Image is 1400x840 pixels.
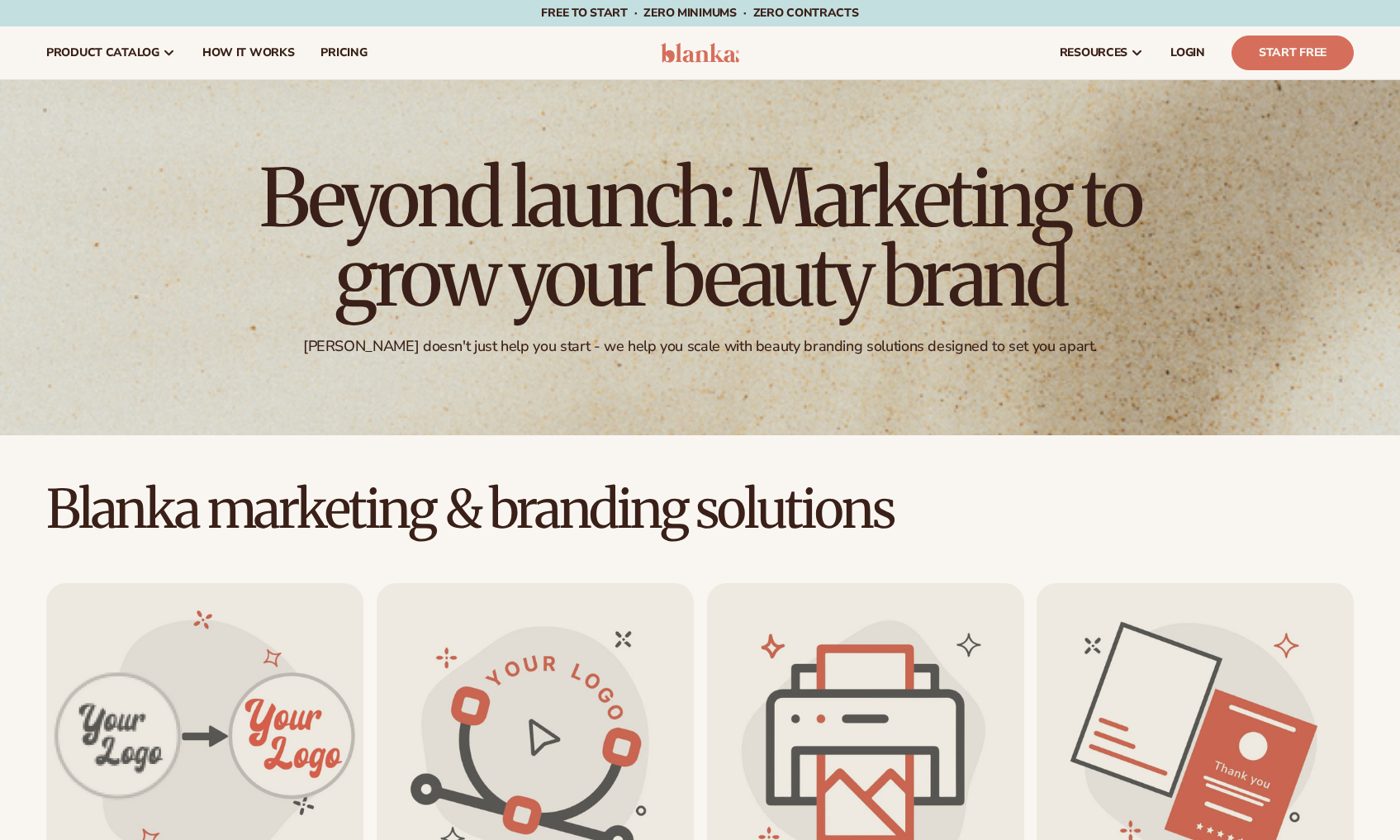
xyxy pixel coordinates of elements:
[303,337,1097,356] div: [PERSON_NAME] doesn't just help you start - we help you scale with beauty branding solutions desi...
[1232,36,1354,70] a: Start Free
[1046,26,1157,79] a: resources
[1060,46,1127,59] span: resources
[46,46,159,59] span: product catalog
[320,46,367,59] span: pricing
[33,26,189,79] a: product catalog
[1170,46,1205,59] span: LOGIN
[1157,26,1218,79] a: LOGIN
[541,5,858,21] span: Free to start · ZERO minimums · ZERO contracts
[202,46,295,59] span: How It Works
[189,26,308,79] a: How It Works
[307,26,380,79] a: pricing
[246,159,1155,317] h1: Beyond launch: Marketing to grow your beauty brand
[661,43,739,63] img: logo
